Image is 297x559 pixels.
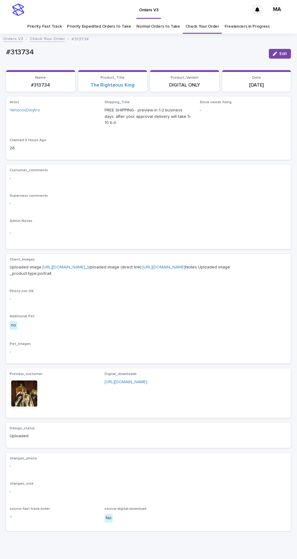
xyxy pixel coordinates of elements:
[10,82,72,88] p: #313734
[91,82,135,88] a: The Righteous King
[10,463,287,469] p: -
[269,49,291,59] button: Edit
[10,264,287,277] p: Uploaded image: _Uploaded image (direct link): Notes Uploaded image: _product-type:portrait
[10,200,287,207] p: -
[105,507,146,511] span: source-digital-download
[10,258,35,261] span: Client_Images
[10,230,287,236] p: -
[27,19,62,34] a: Priority Fast Track
[35,76,46,80] span: Name
[10,138,46,142] span: Claimed X Hours Ago
[226,82,288,88] p: [DATE]
[225,19,270,34] a: Freelancers in Progress
[200,107,287,114] p: -
[252,76,261,80] span: Date
[10,194,48,198] span: Supervisor comments
[10,433,97,439] p: Uploaded
[10,219,32,223] span: Admin Notes
[72,35,89,42] p: #313734
[105,107,192,126] p: FREE SHIPPING - preview in 1-2 business days, after your approval delivery will take 5-10 b.d.
[10,107,40,114] a: YehorovDmytro
[67,19,131,34] a: Priority Expedited Orders to Take
[6,48,264,57] p: #313734
[10,145,97,152] p: 26
[3,35,23,42] a: Orders V3
[272,5,282,15] div: MA
[171,76,199,80] span: Product_Variant
[10,169,48,172] span: Customer_comments
[101,76,125,80] span: Product_Title
[10,342,31,346] span: Pet_Images
[10,427,35,430] span: Design_status
[42,265,85,269] a: [URL][DOMAIN_NAME]
[10,321,17,330] div: no
[10,507,50,511] span: source-fast-track-order
[142,265,185,269] a: [URL][DOMAIN_NAME]
[105,514,113,523] div: No
[10,489,287,495] p: -
[105,372,137,376] span: Digital_downloads
[154,82,215,88] p: DIGITAL ONLY
[10,289,34,293] span: Photo not OK
[136,19,180,34] a: Normal Orders to Take
[185,19,219,34] a: Check Your Order
[10,372,42,376] span: Preview_customer
[10,175,287,182] p: -
[10,482,34,486] span: changes_size
[279,52,287,56] span: Edit
[200,101,232,104] span: Since needs fixing
[30,35,65,42] a: Check Your Order
[10,349,287,355] p: -
[10,315,35,318] span: Additional Pet
[10,457,37,460] span: changes_photo
[10,101,19,104] span: Artist
[105,380,147,384] a: [URL][DOMAIN_NAME]
[105,101,130,104] span: Shipping_Title
[10,296,287,302] p: -
[12,4,24,16] img: stacker-logo-s-only.png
